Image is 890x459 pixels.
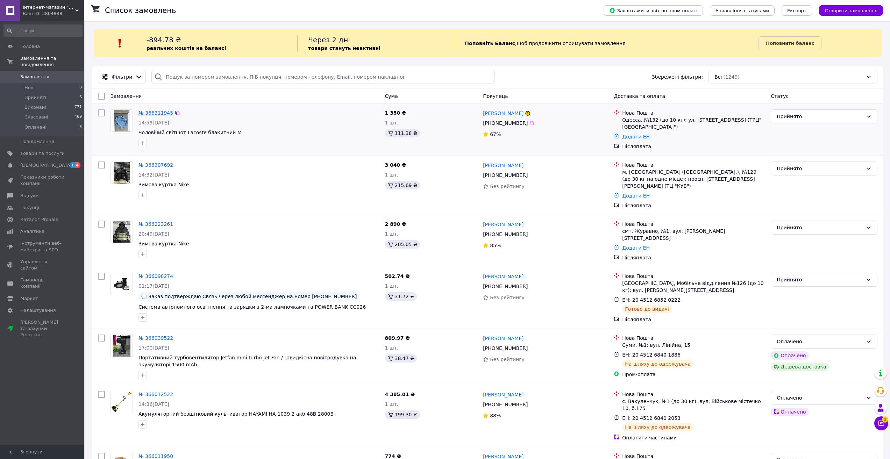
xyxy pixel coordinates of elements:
button: Створити замовлення [819,5,883,16]
span: Без рейтингу [490,357,525,362]
a: № 366039522 [138,335,173,341]
b: реальних коштів на балансі [147,45,226,51]
span: 14:36[DATE] [138,401,169,407]
div: Одесса, №132 (до 10 кг): ул. [STREET_ADDRESS] (ТРЦ"[GEOGRAPHIC_DATA]") [622,116,765,130]
div: Prom топ [20,332,65,338]
span: Скасовані [24,114,48,120]
div: Нова Пошта [622,273,765,280]
span: Без рейтингу [490,295,525,300]
div: 199.30 ₴ [385,410,420,419]
a: [PERSON_NAME] [483,391,524,398]
img: Фото товару [113,335,130,357]
div: Нова Пошта [622,391,765,398]
div: Прийнято [777,165,863,172]
a: Поповнити баланс [759,36,821,50]
span: 01:17[DATE] [138,283,169,289]
span: Нові [24,85,35,91]
div: с. Вакуленчук, №1 (до 30 кг): вул. Військове містечко 10, б.175 [622,398,765,412]
span: Через 2 дні [308,36,350,44]
img: Фото товару [113,221,130,243]
div: Оплачено [777,394,863,402]
a: Фото товару [111,335,133,357]
span: ЕН: 20 4512 6852 0222 [622,297,681,303]
div: Післяплата [622,316,765,323]
img: Фото товару [111,273,133,295]
div: Нова Пошта [622,162,765,168]
span: Покупець [483,93,508,99]
a: Система автономного освітлення та зарядки з 2-ма лампочками та POWER BANK CC026 [138,304,366,310]
span: Замовлення [20,74,49,80]
span: Повідомлення [20,138,54,145]
div: Прийнято [777,224,863,231]
span: Статус [771,93,789,99]
div: Дешева доставка [771,363,829,371]
input: Пошук за номером замовлення, ПІБ покупця, номером телефону, Email, номером накладної [151,70,495,84]
span: 20:49[DATE] [138,231,169,237]
span: Інтернет-магазин "Lucky Store" [23,4,75,10]
a: № 366012522 [138,392,173,397]
button: Чат з покупцем1 [874,416,888,430]
span: 809.97 ₴ [385,335,410,341]
img: Фото товару [111,391,133,413]
div: Нова Пошта [622,335,765,342]
span: Налаштування [20,307,56,314]
div: м. [GEOGRAPHIC_DATA] ([GEOGRAPHIC_DATA].), №129 (до 30 кг на одне місце): просп. [STREET_ADDRESS]... [622,168,765,189]
a: [PERSON_NAME] [483,335,524,342]
div: Післяплата [622,254,765,261]
span: 3 040 ₴ [385,162,406,168]
span: Замовлення [111,93,142,99]
span: 1 350 ₴ [385,110,406,116]
span: 774 ₴ [385,453,401,459]
span: Управління сайтом [20,259,65,271]
span: [PHONE_NUMBER] [483,172,528,178]
a: Створити замовлення [812,7,883,13]
div: Ваш ID: 3804888 [23,10,84,17]
div: На шляху до одержувача [622,360,693,368]
span: Створити замовлення [825,8,877,13]
a: Додати ЕН [622,193,650,199]
div: 38.47 ₴ [385,354,417,363]
a: Чоловічий світшот Lacoste блакитний M [138,130,242,135]
span: 14:32[DATE] [138,172,169,178]
span: [PHONE_NUMBER] [483,402,528,407]
a: Додати ЕН [622,134,650,139]
a: Акумуляторний безщітковий культиватор HAYAMI HA-1039 2 акб 48В 2800Вт [138,411,336,417]
a: № 366307692 [138,162,173,168]
span: Управління статусами [715,8,769,13]
span: 1 шт. [385,231,399,237]
span: Аналітика [20,228,44,235]
span: 1 шт. [385,120,399,125]
a: № 366311945 [138,110,173,116]
a: Зимова куртка Nike [138,182,189,187]
div: 215.69 ₴ [385,181,420,189]
a: Зимова куртка Nike [138,241,189,246]
a: [PERSON_NAME] [483,110,524,117]
div: Оплачено [777,338,863,345]
span: Оплачені [24,124,47,130]
h1: Список замовлень [105,6,176,15]
a: № 366098274 [138,273,173,279]
div: Післяплата [622,202,765,209]
span: 1 шт. [385,283,399,289]
span: Заказ подтверждаю Связь через любой мессенджер на номер [PHONE_NUMBER] [148,294,357,299]
div: Суми, №1: вул. Лінійна, 15 [622,342,765,349]
span: 4 [75,162,80,168]
div: На шляху до одержувача [622,423,693,431]
b: товари стануть неактивні [308,45,380,51]
div: Оплатити частинами [622,434,765,441]
b: Поповніть Баланс [465,41,515,46]
span: Завантажити звіт по пром-оплаті [609,7,697,14]
span: Головна [20,43,40,50]
span: 3 [79,124,82,130]
span: ЕН: 20 4512 6840 2053 [622,415,681,421]
span: Відгуки [20,193,38,199]
a: Фото товару [111,391,133,413]
span: 469 [74,114,82,120]
span: Гаманець компанії [20,277,65,289]
span: [PHONE_NUMBER] [483,231,528,237]
span: 85% [490,243,501,248]
button: Управління статусами [710,5,775,16]
span: 67% [490,131,501,137]
span: 771 [74,104,82,110]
